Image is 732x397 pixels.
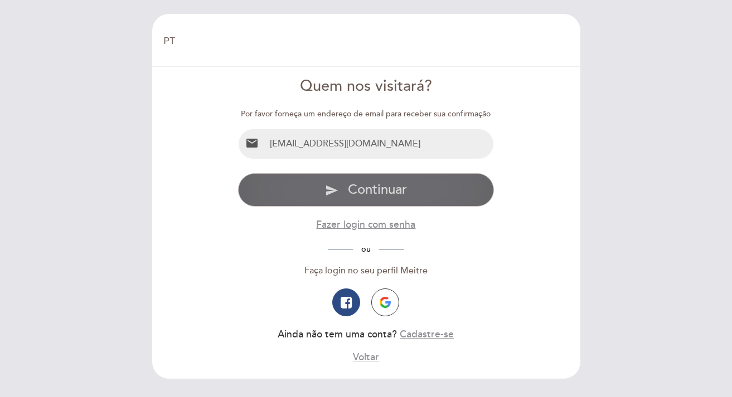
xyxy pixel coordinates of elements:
img: icon-google.png [380,297,391,308]
button: Cadastre-se [400,327,454,341]
i: email [245,136,259,150]
i: send [325,184,338,197]
button: send Continuar [238,173,494,207]
button: Voltar [353,350,379,364]
span: ou [353,244,379,254]
input: Email [265,129,493,159]
div: Quem nos visitará? [238,76,494,97]
div: Faça login no seu perfil Meitre [238,264,494,277]
button: Fazer login com senha [316,218,415,232]
span: Ainda não tem uma conta? [278,329,397,340]
span: Continuar [348,182,407,198]
div: Por favor forneça um endereço de email para receber sua confirmação [238,109,494,120]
